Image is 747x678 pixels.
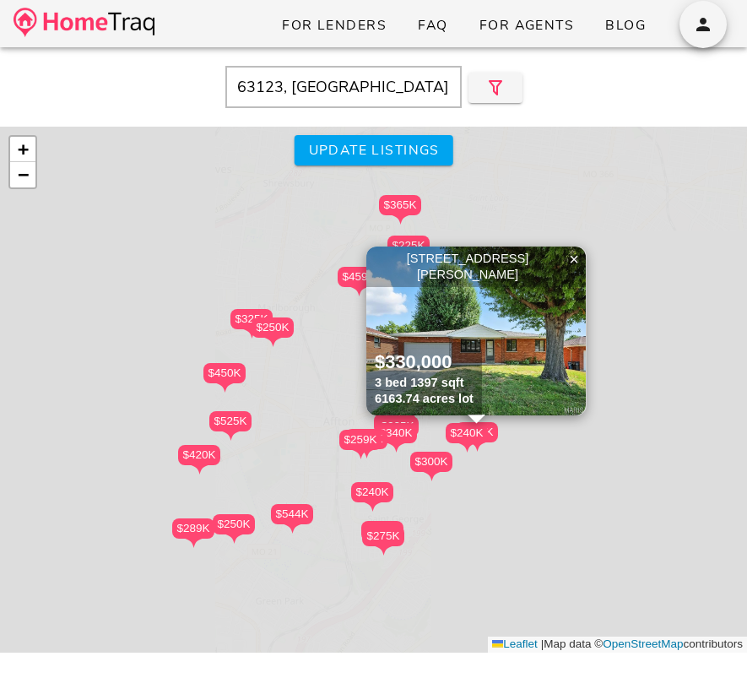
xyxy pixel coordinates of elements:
[209,411,252,441] div: $525K
[561,247,587,272] a: Close popup
[371,251,582,283] div: [STREET_ADDRESS][PERSON_NAME]
[374,414,416,434] div: $229K
[230,309,273,329] div: $325K
[351,482,393,502] div: $240K
[604,16,646,35] span: Blog
[350,287,368,296] img: triPin.png
[403,10,462,41] a: FAQ
[362,526,404,556] div: $275K
[225,66,462,108] input: Enter Your Address, Zipcode or City & State
[172,518,214,548] div: $289K
[230,309,273,339] div: $325K
[366,247,586,415] img: 1.jpg
[213,514,255,534] div: $250K
[345,429,387,449] div: $210K
[225,534,243,544] img: triPin.png
[479,16,574,35] span: For Agents
[366,247,587,415] a: [STREET_ADDRESS][PERSON_NAME] $330,000 3 bed 1397 sqft 6163.74 acres lot
[216,383,234,393] img: triPin.png
[375,350,474,375] div: $330,000
[271,504,313,534] div: $544K
[410,452,452,481] div: $300K
[339,430,382,450] div: $259K
[203,363,246,393] div: $450K
[361,521,403,551] div: $330K
[446,423,488,453] div: $240K
[458,443,476,453] img: triPin.png
[178,445,220,465] div: $420K
[488,637,747,653] div: Map data © contributors
[375,423,417,453] div: $340K
[376,416,419,446] div: $225K
[362,526,404,546] div: $275K
[351,482,393,512] div: $240K
[423,472,441,481] img: triPin.png
[456,422,498,452] div: $330K
[379,195,421,215] div: $365K
[10,137,35,162] a: Zoom in
[294,135,452,165] button: Update listings
[446,423,488,443] div: $240K
[375,546,392,556] img: triPin.png
[387,236,430,265] div: $225K
[307,141,439,160] span: Update listings
[191,465,208,475] img: triPin.png
[14,8,154,37] img: desktop-logo.34a1112.png
[209,411,252,431] div: $525K
[364,502,382,512] img: triPin.png
[264,338,282,347] img: triPin.png
[243,329,261,339] img: triPin.png
[392,215,409,225] img: triPin.png
[252,317,294,338] div: $250K
[352,450,370,459] img: triPin.png
[541,637,544,650] span: |
[375,391,474,407] div: 6163.74 acres lot
[213,514,255,544] div: $250K
[18,138,29,160] span: +
[268,10,400,41] a: For Lenders
[375,423,417,443] div: $340K
[410,452,452,472] div: $300K
[417,16,448,35] span: FAQ
[345,429,387,458] div: $210K
[603,637,683,650] a: OpenStreetMap
[492,637,538,650] a: Leaflet
[387,236,430,256] div: $225K
[338,267,380,287] div: $459K
[281,16,387,35] span: For Lenders
[284,524,301,534] img: triPin.png
[379,195,421,225] div: $365K
[18,164,29,185] span: −
[172,518,214,539] div: $289K
[338,267,380,296] div: $459K
[387,443,405,453] img: triPin.png
[203,363,246,383] div: $450K
[222,431,240,441] img: triPin.png
[10,162,35,187] a: Zoom out
[465,10,587,41] a: For Agents
[185,539,203,548] img: triPin.png
[375,375,474,391] div: 3 bed 1397 sqft
[271,504,313,524] div: $544K
[361,521,403,541] div: $330K
[252,317,294,347] div: $250K
[376,416,419,437] div: $225K
[178,445,220,475] div: $420K
[339,430,382,459] div: $259K
[569,250,579,268] span: ×
[591,10,659,41] a: Blog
